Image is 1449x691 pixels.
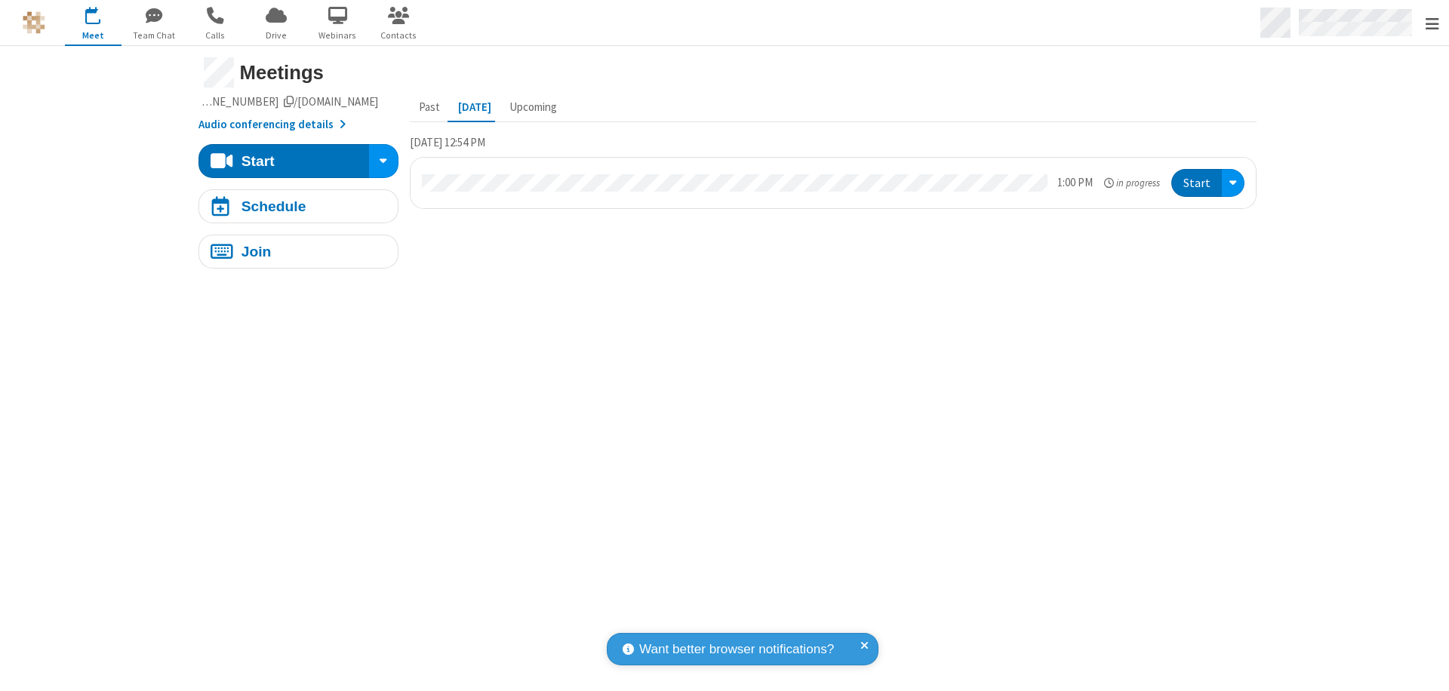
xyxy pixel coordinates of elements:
button: Past [410,94,449,122]
button: Start [1171,169,1222,197]
h3: Meetings [240,62,1257,83]
span: Contacts [371,29,427,42]
img: QA Selenium DO NOT DELETE OR CHANGE [23,11,45,34]
button: Schedule [198,189,398,223]
button: Start conference options [369,144,398,178]
span: Meet [65,29,122,42]
span: [DATE] 12:54 PM [410,135,485,149]
button: Join [198,235,398,269]
span: Webinars [309,29,366,42]
span: Copy my meeting room link [142,94,379,109]
button: Audio conferencing details [198,116,346,134]
button: [DATE] [449,94,500,122]
div: Open menu [1222,169,1244,197]
div: Start [241,154,275,168]
em: in progress [1104,176,1160,190]
span: Drive [248,29,305,42]
div: 1:00 PM [1057,174,1093,192]
button: Upcoming [500,94,566,122]
span: Want better browser notifications? [639,640,834,659]
div: Join [241,244,272,259]
section: Today's Meetings [410,134,1257,220]
div: Schedule [241,199,306,213]
iframe: Chat [1411,652,1438,680]
section: Account details [198,94,398,134]
div: 1 [97,8,106,20]
button: Copy my meeting room linkCopy my meeting room link [198,94,379,111]
span: Calls [187,29,244,42]
button: Start [198,144,370,178]
span: Team Chat [126,29,183,42]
